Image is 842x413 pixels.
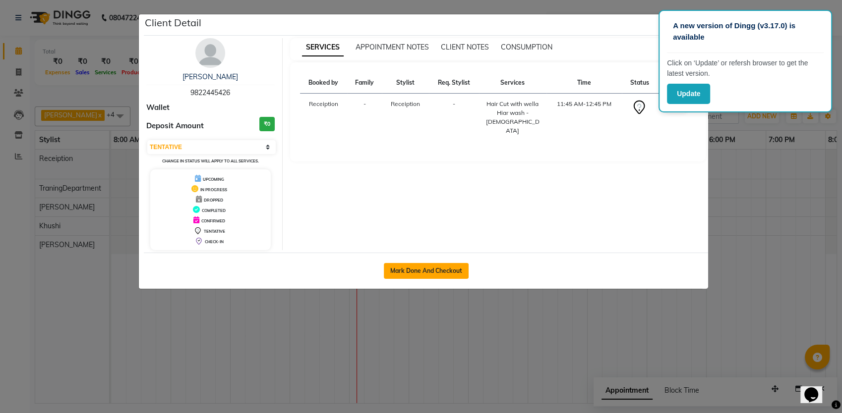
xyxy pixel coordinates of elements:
[259,117,275,131] h3: ₹0
[441,43,489,52] span: CLIENT NOTES
[356,43,429,52] span: APPOINTMENT NOTES
[182,72,238,81] a: [PERSON_NAME]
[622,72,657,94] th: Status
[205,239,224,244] span: CHECK-IN
[382,72,428,94] th: Stylist
[190,88,230,97] span: 9822445426
[479,72,546,94] th: Services
[195,38,225,68] img: avatar
[302,39,344,56] span: SERVICES
[546,72,622,94] th: Time
[485,100,541,135] div: Hair Cut with wella Hiar wash - [DEMOGRAPHIC_DATA]
[501,43,552,52] span: CONSUMPTION
[667,58,824,79] p: Click on ‘Update’ or refersh browser to get the latest version.
[800,373,832,403] iframe: chat widget
[384,263,469,279] button: Mark Done And Checkout
[546,94,622,142] td: 11:45 AM-12:45 PM
[203,177,224,182] span: UPCOMING
[347,72,382,94] th: Family
[429,72,479,94] th: Req. Stylist
[204,198,223,203] span: DROPPED
[201,218,225,223] span: CONFIRMED
[146,102,170,113] span: Wallet
[667,84,710,104] button: Update
[204,229,225,234] span: TENTATIVE
[429,94,479,142] td: -
[145,15,201,30] h5: Client Detail
[391,100,420,107] span: Receiption
[347,94,382,142] td: -
[162,158,259,163] small: Change in status will apply to all services.
[146,120,204,132] span: Deposit Amount
[200,187,227,192] span: IN PROGRESS
[202,208,226,213] span: COMPLETED
[673,20,818,43] p: A new version of Dingg (v3.17.0) is available
[300,94,347,142] td: Receiption
[300,72,347,94] th: Booked by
